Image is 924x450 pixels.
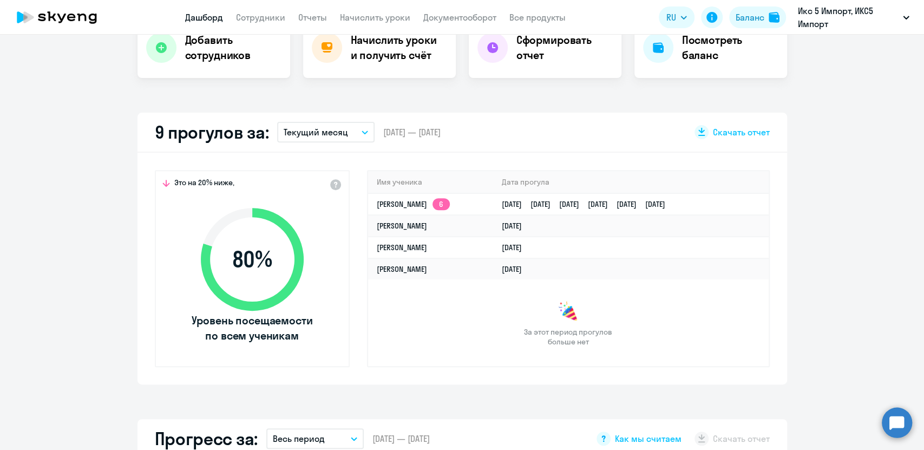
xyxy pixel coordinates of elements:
[377,199,450,209] a: [PERSON_NAME]6
[372,433,430,445] span: [DATE] — [DATE]
[501,199,673,209] a: [DATE][DATE][DATE][DATE][DATE][DATE]
[266,428,364,449] button: Весь период
[798,4,899,30] p: Икс 5 Импорт, ИКС5 Импорт
[769,12,779,23] img: balance
[501,243,530,252] a: [DATE]
[284,126,348,139] p: Текущий месяц
[558,301,579,323] img: congrats
[155,428,258,449] h2: Прогресс за:
[501,264,530,274] a: [DATE]
[713,126,770,138] span: Скачать отчет
[729,6,786,28] button: Балансbalance
[298,12,327,23] a: Отчеты
[493,171,768,193] th: Дата прогула
[383,126,441,138] span: [DATE] — [DATE]
[155,121,269,143] h2: 9 прогулов за:
[423,12,496,23] a: Документооборот
[273,432,325,445] p: Весь период
[523,327,614,347] span: За этот период прогулов больше нет
[277,122,375,142] button: Текущий месяц
[190,313,314,343] span: Уровень посещаемости по всем ученикам
[659,6,694,28] button: RU
[377,264,427,274] a: [PERSON_NAME]
[377,221,427,231] a: [PERSON_NAME]
[377,243,427,252] a: [PERSON_NAME]
[236,12,285,23] a: Сотрудники
[185,32,281,63] h4: Добавить сотрудников
[792,4,915,30] button: Икс 5 Импорт, ИКС5 Импорт
[682,32,778,63] h4: Посмотреть баланс
[615,433,681,445] span: Как мы считаем
[351,32,445,63] h4: Начислить уроки и получить счёт
[666,11,676,24] span: RU
[501,221,530,231] a: [DATE]
[185,12,223,23] a: Дашборд
[174,178,234,191] span: Это на 20% ниже,
[190,246,314,272] span: 80 %
[340,12,410,23] a: Начислить уроки
[509,12,566,23] a: Все продукты
[736,11,764,24] div: Баланс
[432,198,450,210] app-skyeng-badge: 6
[516,32,613,63] h4: Сформировать отчет
[368,171,493,193] th: Имя ученика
